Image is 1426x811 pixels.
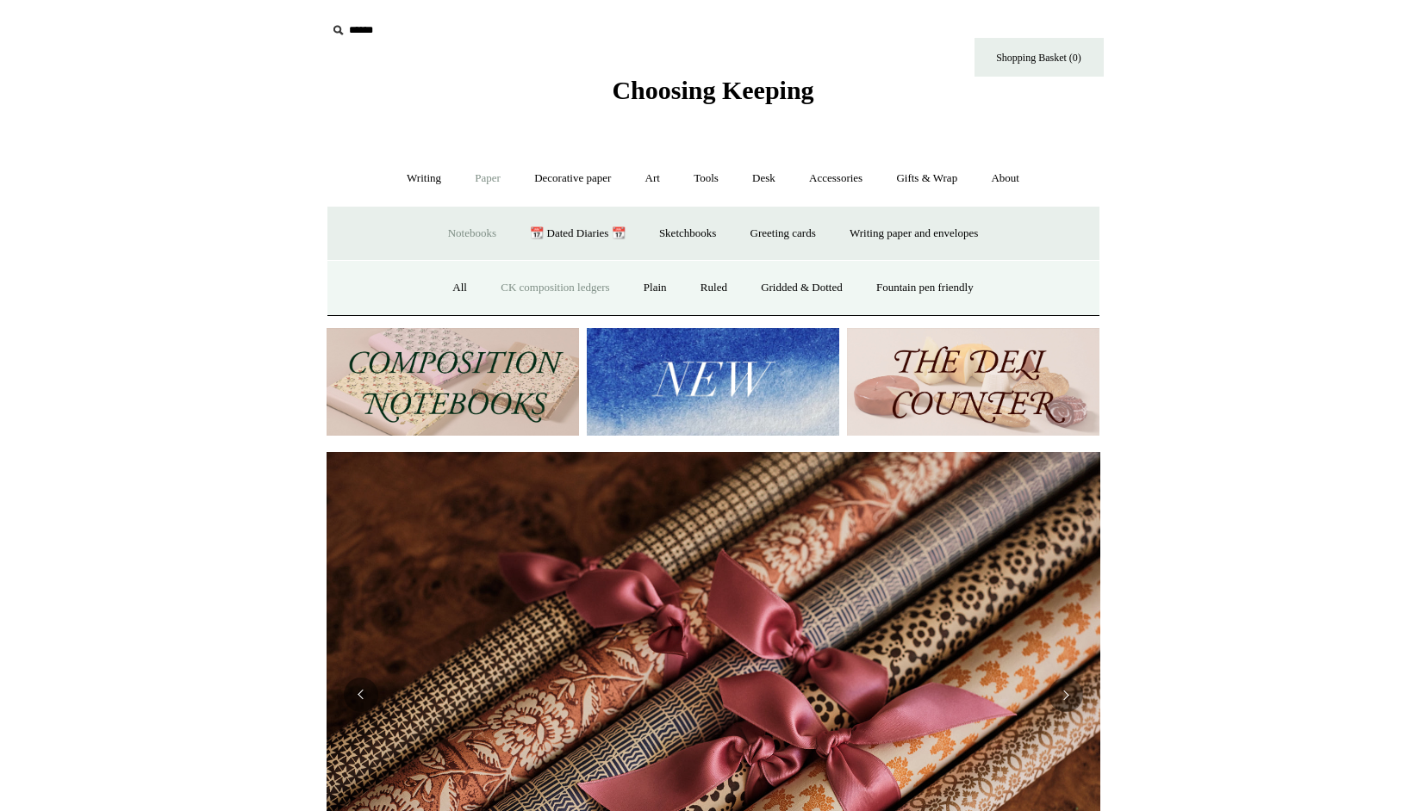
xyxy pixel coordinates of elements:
a: Greeting cards [735,211,831,257]
a: Writing [391,156,457,201]
a: Notebooks [433,211,512,257]
img: New.jpg__PID:f73bdf93-380a-4a35-bcfe-7823039498e1 [587,328,839,436]
a: Ruled [685,265,743,311]
a: Choosing Keeping [612,90,813,102]
a: Gifts & Wrap [881,156,973,201]
span: Choosing Keeping [612,76,813,104]
img: 202302 Composition ledgers.jpg__PID:69722ee6-fa44-49dd-a067-31375e5d54ec [327,328,579,436]
a: All [437,265,483,311]
a: CK composition ledgers [485,265,625,311]
a: Writing paper and envelopes [834,211,993,257]
button: Previous [344,678,378,712]
a: Decorative paper [519,156,626,201]
button: Next [1049,678,1083,712]
a: Fountain pen friendly [861,265,989,311]
img: The Deli Counter [847,328,1099,436]
a: Accessories [794,156,878,201]
a: Desk [737,156,791,201]
a: 📆 Dated Diaries 📆 [514,211,640,257]
a: Tools [678,156,734,201]
a: Paper [459,156,516,201]
a: About [975,156,1035,201]
a: Gridded & Dotted [745,265,858,311]
a: Plain [628,265,682,311]
a: Sketchbooks [644,211,732,257]
a: Art [630,156,676,201]
a: Shopping Basket (0) [975,38,1104,77]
